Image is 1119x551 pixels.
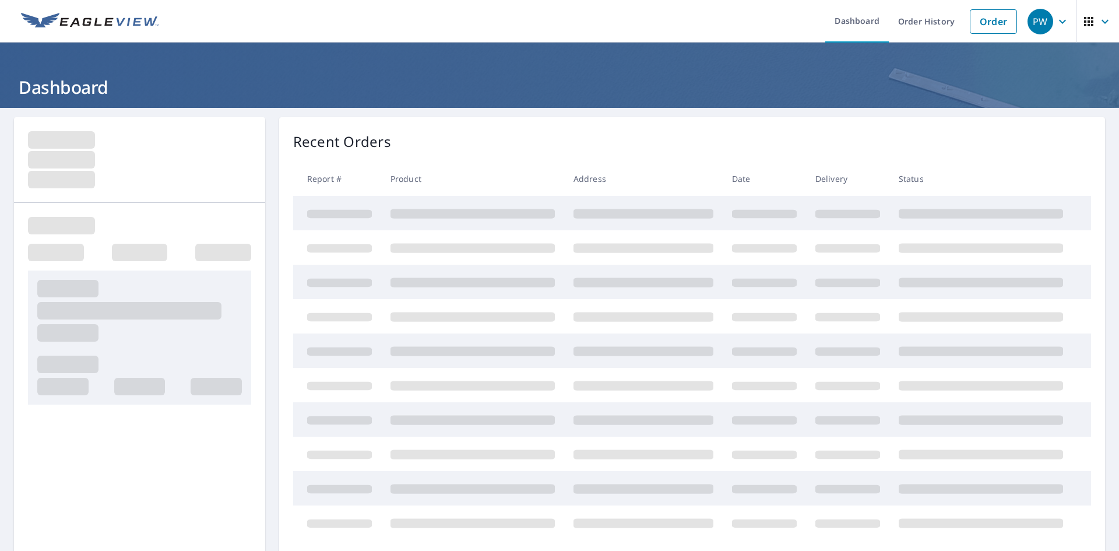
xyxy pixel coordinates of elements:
h1: Dashboard [14,75,1105,99]
div: PW [1027,9,1053,34]
th: Report # [293,162,381,196]
p: Recent Orders [293,131,391,152]
th: Delivery [806,162,889,196]
th: Address [564,162,723,196]
th: Date [723,162,806,196]
a: Order [970,9,1017,34]
th: Status [889,162,1072,196]
th: Product [381,162,564,196]
img: EV Logo [21,13,159,30]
